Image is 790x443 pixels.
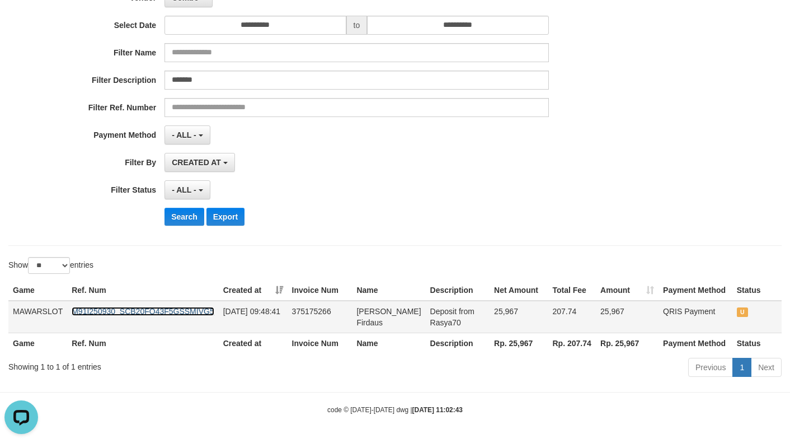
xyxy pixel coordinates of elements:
[172,130,196,139] span: - ALL -
[8,280,67,301] th: Game
[219,280,288,301] th: Created at: activate to sort column ascending
[490,280,548,301] th: Net Amount
[206,208,244,226] button: Export
[8,333,67,353] th: Game
[172,185,196,194] span: - ALL -
[751,358,782,377] a: Next
[659,301,732,333] td: QRIS Payment
[688,358,733,377] a: Previous
[548,280,596,301] th: Total Fee
[596,301,659,333] td: 25,967
[548,301,596,333] td: 207.74
[164,208,204,226] button: Search
[164,153,235,172] button: CREATED AT
[67,280,218,301] th: Ref. Num
[732,333,782,353] th: Status
[8,301,67,333] td: MAWARSLOT
[426,333,490,353] th: Description
[288,301,352,333] td: 375175266
[596,333,659,353] th: Rp. 25,967
[164,180,210,199] button: - ALL -
[426,280,490,301] th: Description
[732,280,782,301] th: Status
[288,280,352,301] th: Invoice Num
[659,280,732,301] th: Payment Method
[327,406,463,414] small: code © [DATE]-[DATE] dwg |
[219,301,288,333] td: [DATE] 09:48:41
[490,301,548,333] td: 25,967
[352,333,425,353] th: Name
[732,358,751,377] a: 1
[490,333,548,353] th: Rp. 25,967
[352,301,425,333] td: [PERSON_NAME] Firdaus
[67,333,218,353] th: Ref. Num
[172,158,221,167] span: CREATED AT
[412,406,463,414] strong: [DATE] 11:02:43
[352,280,425,301] th: Name
[4,4,38,38] button: Open LiveChat chat widget
[426,301,490,333] td: Deposit from Rasya70
[737,307,748,317] span: UNPAID
[164,125,210,144] button: - ALL -
[346,16,368,35] span: to
[72,307,214,316] a: M91I250930_SCB20FQ43F5GSSMIVG5
[8,357,321,372] div: Showing 1 to 1 of 1 entries
[548,333,596,353] th: Rp. 207.74
[219,333,288,353] th: Created at
[28,257,70,274] select: Showentries
[659,333,732,353] th: Payment Method
[596,280,659,301] th: Amount: activate to sort column ascending
[288,333,352,353] th: Invoice Num
[8,257,93,274] label: Show entries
